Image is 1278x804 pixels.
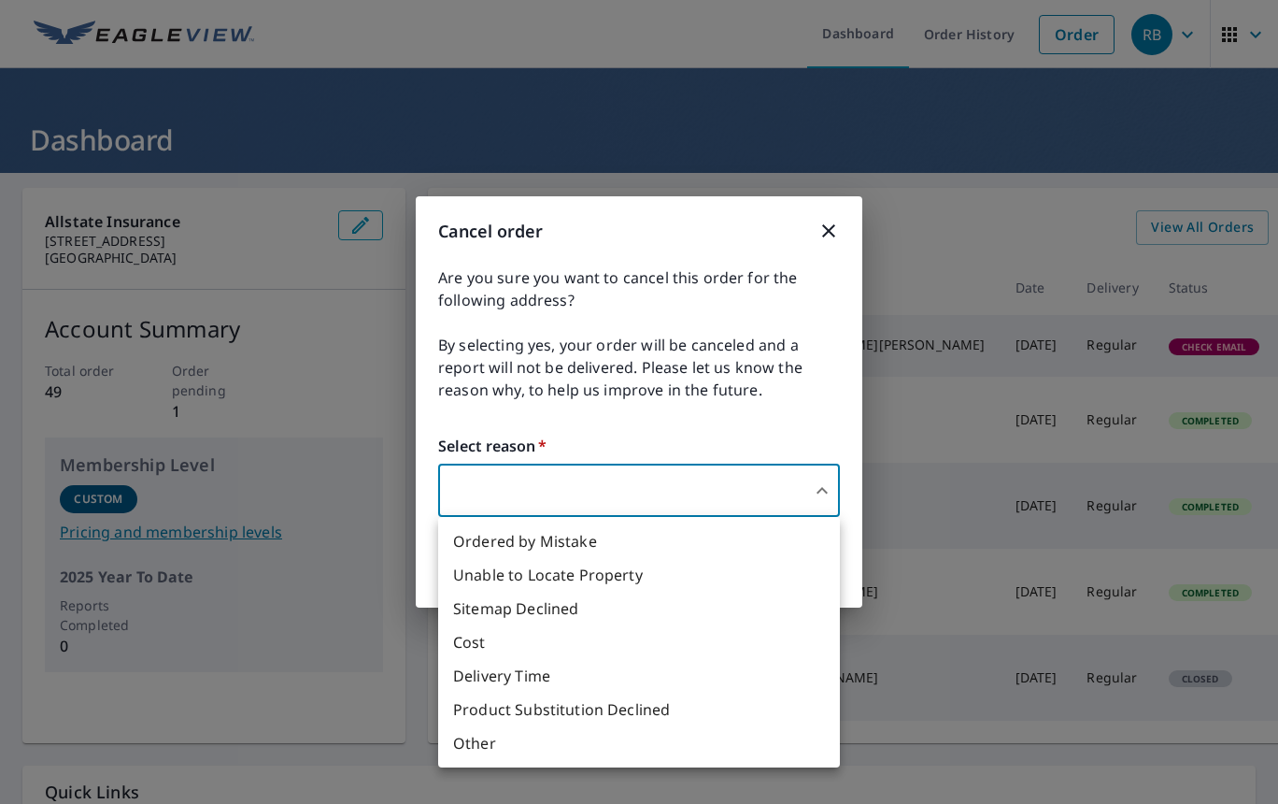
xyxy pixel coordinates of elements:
[438,625,840,659] li: Cost
[438,693,840,726] li: Product Substitution Declined
[438,726,840,760] li: Other
[438,659,840,693] li: Delivery Time
[438,524,840,558] li: Ordered by Mistake
[438,592,840,625] li: Sitemap Declined
[438,558,840,592] li: Unable to Locate Property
